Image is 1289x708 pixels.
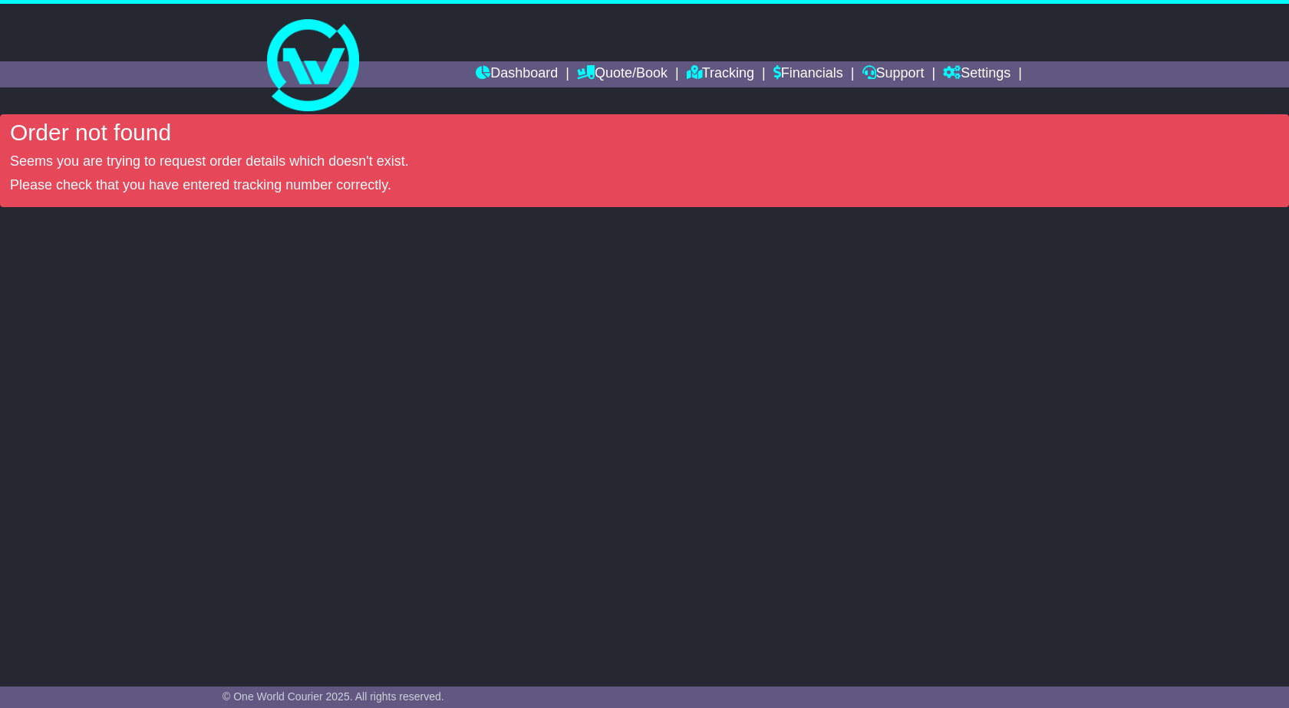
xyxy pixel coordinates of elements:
a: Quote/Book [577,61,668,87]
a: Settings [943,61,1010,87]
span: © One World Courier 2025. All rights reserved. [223,690,444,703]
p: Seems you are trying to request order details which doesn't exist. [10,153,1279,170]
a: Dashboard [476,61,558,87]
a: Support [862,61,925,87]
p: Please check that you have entered tracking number correctly. [10,177,1279,194]
a: Financials [773,61,843,87]
h4: Order not found [10,120,1279,145]
a: Tracking [687,61,754,87]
